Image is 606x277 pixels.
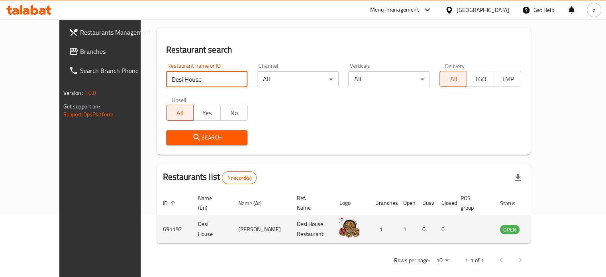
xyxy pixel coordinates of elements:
button: Search [166,130,248,145]
span: Search [173,133,241,143]
div: Rows per page: [433,255,452,267]
div: Export file [508,168,528,187]
span: Search Branch Phone [80,66,154,75]
span: ID [163,198,178,208]
span: All [170,107,190,119]
label: Delivery [445,63,465,69]
h2: Restaurant search [166,44,522,56]
td: [PERSON_NAME] [232,215,290,244]
span: Name (Ar) [238,198,272,208]
table: enhanced table [157,191,563,244]
div: All [348,71,430,87]
button: No [220,105,248,121]
span: All [443,73,464,85]
div: [GEOGRAPHIC_DATA] [457,6,509,14]
a: Search Branch Phone [63,61,161,80]
span: Get support on: [63,101,100,112]
span: No [224,107,245,119]
td: Desi House [192,215,232,244]
td: 0 [435,215,454,244]
a: Branches [63,42,161,61]
img: Desi House [339,218,359,238]
span: z [593,6,595,14]
th: Open [397,191,416,215]
a: Restaurants Management [63,23,161,42]
span: 1.0.0 [84,88,96,98]
button: All [166,105,194,121]
input: Search for restaurant name or ID.. [166,71,248,87]
span: Restaurants Management [80,28,154,37]
a: Support.OpsPlatform [63,109,114,120]
th: Closed [435,191,454,215]
td: Desi House Restaurant [290,215,333,244]
span: 1 record(s) [222,174,256,182]
th: Busy [416,191,435,215]
th: Branches [369,191,397,215]
td: 691192 [157,215,192,244]
div: All [257,71,339,87]
span: Branches [80,47,154,56]
label: Upsell [172,97,186,102]
span: OPEN [500,225,520,234]
button: TGO [467,71,494,87]
span: Version: [63,88,83,98]
h2: Restaurants list [163,171,257,184]
span: Yes [197,107,218,119]
div: Menu-management [370,5,419,15]
span: Status [500,198,526,208]
span: TMP [497,73,518,85]
span: TGO [470,73,491,85]
p: 1-1 of 1 [465,255,484,265]
button: Yes [193,105,221,121]
span: POS group [461,193,484,212]
td: 1 [369,215,397,244]
span: Name (En) [198,193,222,212]
td: 0 [416,215,435,244]
button: All [439,71,467,87]
th: Logo [333,191,369,215]
span: Ref. Name [297,193,324,212]
button: TMP [494,71,521,87]
div: Total records count [222,171,257,184]
td: 1 [397,215,416,244]
p: Rows per page: [394,255,429,265]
